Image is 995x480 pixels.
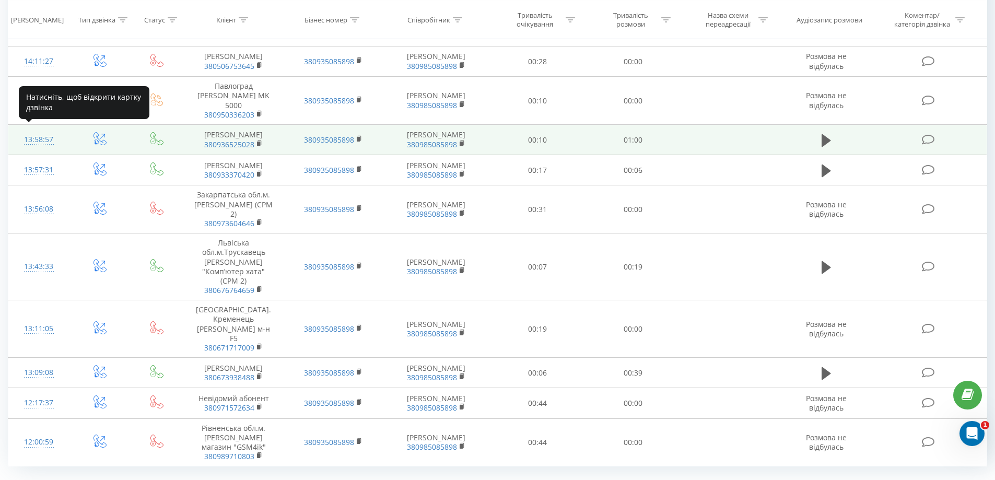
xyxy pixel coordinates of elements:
td: 00:31 [490,185,586,233]
td: [PERSON_NAME] [383,300,490,358]
a: 380950336203 [204,110,254,120]
td: 00:10 [490,77,586,125]
a: 380935085898 [304,262,354,272]
a: 380985085898 [407,372,457,382]
td: 00:06 [586,155,681,185]
a: 380935085898 [304,165,354,175]
a: 380989710803 [204,451,254,461]
a: 380936525028 [204,139,254,149]
a: 380985085898 [407,403,457,413]
td: [PERSON_NAME] [383,46,490,77]
a: 380506753645 [204,61,254,71]
a: 380985085898 [407,139,457,149]
td: [PERSON_NAME] [184,125,283,155]
td: 00:10 [490,125,586,155]
td: 00:28 [490,46,586,77]
a: 380671717009 [204,343,254,353]
a: 380971572634 [204,403,254,413]
div: 13:57:31 [19,160,59,180]
div: Натисніть, щоб відкрити картку дзвінка [19,86,149,119]
div: Коментар/категорія дзвінка [892,11,953,29]
td: [PERSON_NAME] [184,46,283,77]
a: 380935085898 [304,204,354,214]
td: 00:17 [490,155,586,185]
a: 380972254811 [204,31,254,41]
div: Тривалість розмови [603,11,659,29]
td: [PERSON_NAME] [184,155,283,185]
div: Аудіозапис розмови [797,15,862,24]
td: [PERSON_NAME] [383,233,490,300]
a: 380935085898 [304,398,354,408]
a: 380985085898 [407,329,457,338]
a: 380985085898 [407,266,457,276]
a: 380973604646 [204,218,254,228]
a: 380985085898 [407,100,457,110]
a: 380985085898 [407,61,457,71]
a: 380673938488 [204,372,254,382]
a: 380935085898 [304,368,354,378]
td: [GEOGRAPHIC_DATA]. Кременець [PERSON_NAME] м-н F5 [184,300,283,358]
a: 380985085898 [407,442,457,452]
div: Тип дзвінка [78,15,115,24]
td: [PERSON_NAME] [383,125,490,155]
td: 00:00 [586,46,681,77]
div: Співробітник [407,15,450,24]
a: 380985085898 [407,170,457,180]
td: [PERSON_NAME] [383,388,490,418]
td: 00:00 [586,300,681,358]
td: Павлоград [PERSON_NAME] MK 5000 [184,77,283,125]
div: [PERSON_NAME] [11,15,64,24]
td: 00:00 [586,418,681,466]
div: Статус [144,15,165,24]
a: 380933370420 [204,170,254,180]
span: Розмова не відбулась [806,432,847,452]
span: Розмова не відбулась [806,393,847,413]
td: [PERSON_NAME] [383,418,490,466]
a: 380935085898 [304,56,354,66]
div: 13:43:33 [19,256,59,277]
a: 380935085898 [304,135,354,145]
div: 12:17:37 [19,393,59,413]
a: 380935085898 [304,437,354,447]
td: Рівненська обл.м.[PERSON_NAME] магазин "GSM4ik" [184,418,283,466]
td: [PERSON_NAME] [383,155,490,185]
span: Розмова не відбулась [806,51,847,71]
a: 380935085898 [304,96,354,106]
div: 14:11:27 [19,51,59,72]
div: 13:11:05 [19,319,59,339]
td: 00:07 [490,233,586,300]
td: [PERSON_NAME] [383,185,490,233]
td: 00:39 [586,358,681,388]
div: Тривалість очікування [507,11,563,29]
td: [PERSON_NAME] [184,358,283,388]
div: 13:58:57 [19,130,59,150]
td: Львіська обл.м.Трускавець [PERSON_NAME] "Комп’ютер хата" (СРМ 2) [184,233,283,300]
td: [PERSON_NAME] [383,358,490,388]
a: 380676764659 [204,285,254,295]
td: Невідомий абонент [184,388,283,418]
div: 12:00:59 [19,432,59,452]
td: 00:00 [586,388,681,418]
iframe: Intercom live chat [959,421,985,446]
div: Бізнес номер [305,15,347,24]
div: Назва схеми переадресації [700,11,756,29]
span: Розмова не відбулась [806,90,847,110]
div: Клієнт [216,15,236,24]
a: 380935085898 [304,324,354,334]
td: [PERSON_NAME] [383,77,490,125]
td: 00:19 [586,233,681,300]
span: Розмова не відбулась [806,319,847,338]
td: 01:00 [586,125,681,155]
span: Розмова не відбулась [806,200,847,219]
div: 13:09:08 [19,362,59,383]
td: 00:44 [490,418,586,466]
td: 00:00 [586,77,681,125]
div: 13:56:08 [19,199,59,219]
td: 00:19 [490,300,586,358]
td: 00:00 [586,185,681,233]
span: 1 [981,421,989,429]
td: 00:44 [490,388,586,418]
a: 380985085898 [407,209,457,219]
td: Закарпатська обл.м. [PERSON_NAME] (СРМ 2) [184,185,283,233]
td: 00:06 [490,358,586,388]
